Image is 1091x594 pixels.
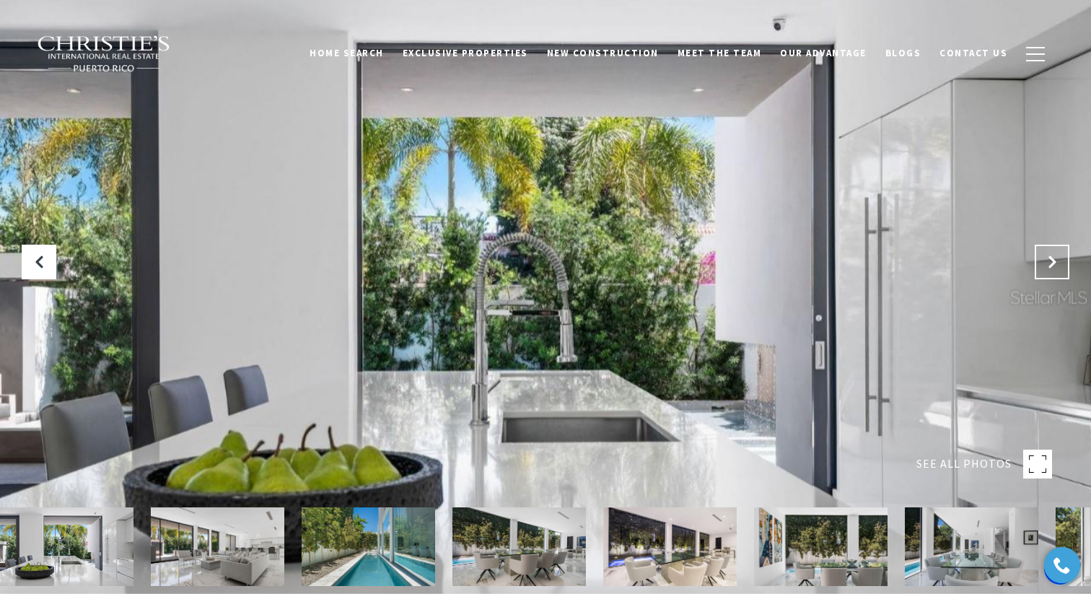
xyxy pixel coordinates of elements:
a: Blogs [876,40,931,67]
a: Exclusive Properties [393,40,538,67]
img: 12 SANTA ANA [452,507,586,586]
img: 12 SANTA ANA [603,507,737,586]
span: New Construction [547,47,659,59]
span: Blogs [885,47,921,59]
span: Exclusive Properties [403,47,528,59]
span: Our Advantage [780,47,867,59]
a: Our Advantage [771,40,876,67]
a: Home Search [300,40,393,67]
img: 12 SANTA ANA [151,507,284,586]
span: Contact Us [939,47,1007,59]
img: 12 SANTA ANA [905,507,1038,586]
span: SEE ALL PHOTOS [916,455,1012,473]
button: button [1017,33,1054,75]
img: 12 SANTA ANA [302,507,435,586]
a: Meet the Team [668,40,771,67]
button: Next Slide [1035,245,1069,279]
img: 12 SANTA ANA [754,507,888,586]
img: Christie's International Real Estate black text logo [37,35,171,73]
button: Previous Slide [22,245,56,279]
a: New Construction [538,40,668,67]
